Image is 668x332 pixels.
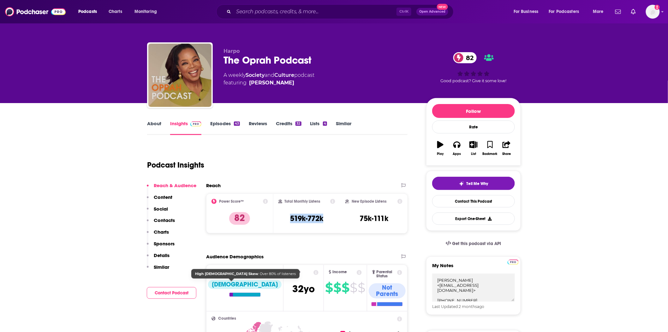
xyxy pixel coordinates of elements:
p: Similar [154,264,169,270]
button: Charts [147,229,169,241]
span: Charts [109,7,122,16]
h2: Power Score™ [219,199,244,204]
div: [DEMOGRAPHIC_DATA] [208,280,282,289]
button: Play [432,137,449,160]
button: Open AdvancedNew [416,8,448,15]
button: Export One-Sheet [432,212,515,225]
div: 4 [323,121,327,126]
a: About [147,120,161,135]
span: Monitoring [134,7,157,16]
span: Logged in as hmill [646,5,660,19]
button: Contacts [147,217,175,229]
a: Oprah Winfrey [249,79,294,87]
img: Podchaser - Follow, Share and Rate Podcasts [5,6,66,18]
button: open menu [509,7,546,17]
p: Sponsors [154,241,175,247]
div: Apps [453,152,461,156]
button: Details [147,252,170,264]
a: Show notifications dropdown [613,6,623,17]
a: Charts [104,7,126,17]
a: Similar [336,120,351,135]
button: Share [498,137,515,160]
span: Parental Status [377,270,396,278]
span: 82 [460,52,477,63]
span: More [593,7,604,16]
span: Open Advanced [419,10,445,13]
button: List [465,137,482,160]
svg: Add a profile image [655,5,660,10]
a: Episodes43 [210,120,240,135]
span: $ [342,283,349,293]
label: My Notes [432,262,515,274]
button: Sponsors [147,241,175,252]
button: Similar [147,264,169,276]
div: A weekly podcast [224,71,314,87]
span: Ctrl K [397,8,411,16]
button: Content [147,194,172,206]
button: open menu [130,7,165,17]
h1: Podcast Insights [147,160,204,170]
p: Content [154,194,172,200]
span: 2 months [459,304,477,309]
button: Follow [432,104,515,118]
h3: 519k-772k [290,214,323,223]
span: Countries [218,317,236,321]
a: Society [246,72,265,78]
span: $ [358,283,365,293]
span: $ [334,283,341,293]
h2: Reach [206,182,221,188]
span: featuring [224,79,314,87]
span: Get this podcast via API [452,241,501,246]
img: tell me why sparkle [459,181,464,186]
p: Contacts [154,217,175,223]
button: open menu [588,7,611,17]
div: Not Parents [369,283,406,298]
div: Bookmark [483,152,498,156]
span: For Podcasters [549,7,579,16]
a: Pro website [508,259,519,265]
a: Lists4 [310,120,327,135]
button: Social [147,206,168,218]
img: Podchaser Pro [508,260,519,265]
span: : Over 80% of listeners [195,272,296,276]
p: Reach & Audience [154,182,196,188]
div: Rate [432,120,515,133]
img: User Profile [646,5,660,19]
h2: New Episode Listens [352,199,386,204]
span: $ [350,283,357,293]
span: For Business [514,7,539,16]
span: $ [325,283,333,293]
button: Apps [449,137,465,160]
h2: Total Monthly Listens [285,199,320,204]
button: Show profile menu [646,5,660,19]
input: Search podcasts, credits, & more... [234,7,397,17]
span: Last Updated: ago [432,304,484,309]
span: Tell Me Why [467,181,488,186]
div: Search podcasts, credits, & more... [222,4,460,19]
a: Contact This Podcast [432,195,515,207]
div: List [471,152,476,156]
a: Culture [274,72,294,78]
a: Reviews [249,120,267,135]
div: 32 [295,121,301,126]
button: open menu [545,7,588,17]
a: Show notifications dropdown [629,6,638,17]
img: The Oprah Podcast [148,44,212,107]
button: Bookmark [482,137,498,160]
h2: Audience Demographics [206,254,264,260]
p: 82 [229,212,250,225]
span: Harpo [224,48,240,54]
a: InsightsPodchaser Pro [170,120,201,135]
div: 82Good podcast? Give it some love! [426,48,521,87]
a: 82 [453,52,477,63]
p: Social [154,206,168,212]
span: New [437,4,448,10]
a: Credits32 [276,120,301,135]
button: tell me why sparkleTell Me Why [432,177,515,190]
button: open menu [74,7,105,17]
a: Get this podcast via API [441,236,506,251]
div: 43 [234,121,240,126]
span: Podcasts [78,7,97,16]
